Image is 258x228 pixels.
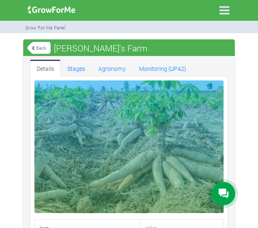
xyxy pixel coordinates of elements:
[52,40,150,56] span: [PERSON_NAME]'s Farm
[132,60,193,76] a: Monitoring (UP42)
[92,60,132,76] a: Agronomy
[25,24,66,31] small: Grow For Me Panel
[30,60,61,76] a: Details
[61,60,92,76] a: Stages
[27,41,51,55] a: Back
[25,2,78,18] img: growforme image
